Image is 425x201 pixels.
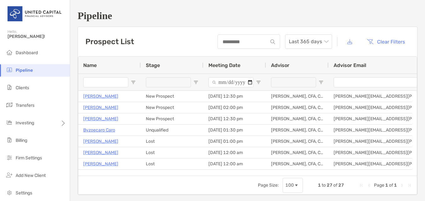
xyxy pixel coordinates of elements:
[266,91,329,102] div: [PERSON_NAME], CFA, CFP®
[258,183,279,188] div: Page Size:
[131,80,136,85] button: Open Filter Menu
[399,183,404,188] div: Next Page
[83,126,115,134] a: Byzoecaro Caro
[266,113,329,124] div: [PERSON_NAME], CFA, CFP®
[16,85,29,90] span: Clients
[203,125,266,136] div: [DATE] 01:30 pm
[16,50,38,55] span: Dashboard
[270,39,275,44] img: input icon
[141,102,203,113] div: New Prospect
[141,113,203,124] div: New Prospect
[16,138,27,143] span: Billing
[16,103,34,108] span: Transfers
[83,77,128,87] input: Name Filter Input
[16,173,46,178] span: Add New Client
[6,171,13,179] img: add_new_client icon
[6,119,13,126] img: investing icon
[78,10,417,22] h1: Pipeline
[208,62,240,68] span: Meeting Date
[6,101,13,109] img: transfers icon
[6,49,13,56] img: dashboard icon
[283,178,303,193] div: Page Size
[285,183,294,188] div: 100
[193,80,198,85] button: Open Filter Menu
[271,62,289,68] span: Advisor
[83,149,118,157] a: [PERSON_NAME]
[208,77,253,87] input: Meeting Date Filter Input
[146,62,160,68] span: Stage
[394,183,397,188] span: 1
[141,136,203,147] div: Lost
[318,183,321,188] span: 1
[266,136,329,147] div: [PERSON_NAME], CFA, CFP®
[322,183,326,188] span: to
[203,113,266,124] div: [DATE] 12:30 pm
[374,183,384,188] span: Page
[407,183,412,188] div: Last Page
[266,125,329,136] div: [PERSON_NAME], CFA, CFP®
[266,170,329,181] div: [PERSON_NAME], CFA, CFP®
[203,170,266,181] div: [DATE] 12:30 am
[16,68,33,73] span: Pipeline
[319,80,324,85] button: Open Filter Menu
[141,147,203,158] div: Lost
[203,91,266,102] div: [DATE] 12:30 pm
[141,91,203,102] div: New Prospect
[83,92,118,100] a: [PERSON_NAME]
[203,147,266,158] div: [DATE] 12:00 am
[327,183,332,188] span: 27
[16,120,34,126] span: Investing
[333,183,337,188] span: of
[366,183,371,188] div: Previous Page
[6,154,13,161] img: firm-settings icon
[8,34,66,39] span: [PERSON_NAME]!
[83,104,118,111] a: [PERSON_NAME]
[6,189,13,196] img: settings icon
[203,102,266,113] div: [DATE] 02:00 pm
[83,160,118,168] a: [PERSON_NAME]
[266,158,329,169] div: [PERSON_NAME], CFA, CFP®
[266,147,329,158] div: [PERSON_NAME], CFA, CFP®
[289,35,328,49] span: Last 365 days
[16,155,42,161] span: Firm Settings
[338,183,344,188] span: 27
[83,137,118,145] a: [PERSON_NAME]
[389,183,393,188] span: of
[6,84,13,91] img: clients icon
[83,62,97,68] span: Name
[362,35,410,49] button: Clear Filters
[203,136,266,147] div: [DATE] 01:00 pm
[256,80,261,85] button: Open Filter Menu
[85,37,134,46] h3: Prospect List
[141,170,203,181] div: Unqualified
[8,3,62,25] img: United Capital Logo
[385,183,388,188] span: 1
[83,115,118,123] a: [PERSON_NAME]
[141,158,203,169] div: Lost
[6,136,13,144] img: billing icon
[334,62,366,68] span: Advisor Email
[266,102,329,113] div: [PERSON_NAME], CFA, CFP®
[141,125,203,136] div: Unqualified
[16,190,32,196] span: Settings
[359,183,364,188] div: First Page
[6,66,13,74] img: pipeline icon
[203,158,266,169] div: [DATE] 12:00 am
